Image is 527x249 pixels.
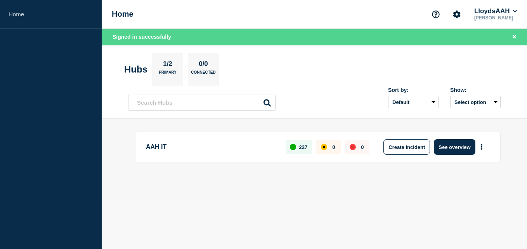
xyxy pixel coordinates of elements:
div: affected [321,144,327,150]
button: Close banner [510,33,519,41]
h1: Home [112,10,133,19]
div: Show: [450,87,501,93]
p: Connected [191,70,215,78]
p: 0 [361,144,364,150]
select: Sort by [388,96,439,108]
button: Support [428,6,444,22]
p: 0/0 [196,60,211,70]
button: Create incident [383,139,430,155]
p: [PERSON_NAME] [473,15,518,21]
p: 0 [332,144,335,150]
span: Signed in successfully [113,34,171,40]
button: LloydsAAH [473,7,518,15]
h2: Hubs [124,64,147,75]
button: Select option [450,96,501,108]
button: Account settings [449,6,465,22]
input: Search Hubs [128,95,276,111]
div: up [290,144,296,150]
div: down [350,144,356,150]
div: Sort by: [388,87,439,93]
button: More actions [477,140,487,154]
p: AAH IT [146,139,277,155]
p: 1/2 [160,60,175,70]
p: 227 [299,144,308,150]
p: Primary [159,70,177,78]
button: See overview [434,139,475,155]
